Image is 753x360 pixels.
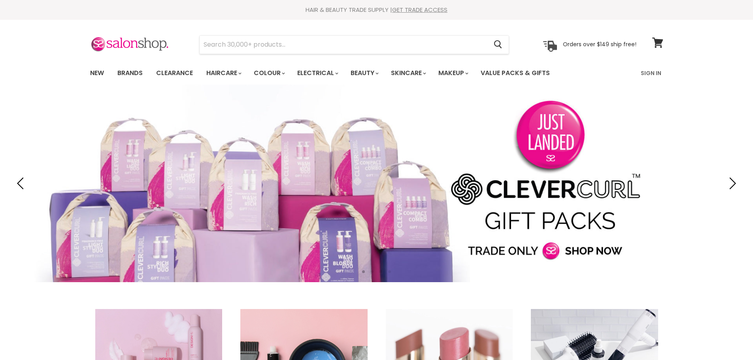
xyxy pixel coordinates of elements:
[14,175,30,191] button: Previous
[150,65,199,81] a: Clearance
[111,65,149,81] a: Brands
[345,65,383,81] a: Beauty
[84,62,596,85] ul: Main menu
[200,36,488,54] input: Search
[488,36,509,54] button: Search
[432,65,473,81] a: Makeup
[385,65,431,81] a: Skincare
[371,270,374,273] li: Page dot 2
[80,6,673,14] div: HAIR & BEAUTY TRADE SUPPLY |
[80,62,673,85] nav: Main
[392,6,447,14] a: GET TRADE ACCESS
[636,65,666,81] a: Sign In
[84,65,110,81] a: New
[200,65,246,81] a: Haircare
[291,65,343,81] a: Electrical
[248,65,290,81] a: Colour
[388,270,391,273] li: Page dot 4
[362,270,365,273] li: Page dot 1
[199,35,509,54] form: Product
[475,65,556,81] a: Value Packs & Gifts
[379,270,382,273] li: Page dot 3
[563,41,636,48] p: Orders over $149 ship free!
[723,175,739,191] button: Next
